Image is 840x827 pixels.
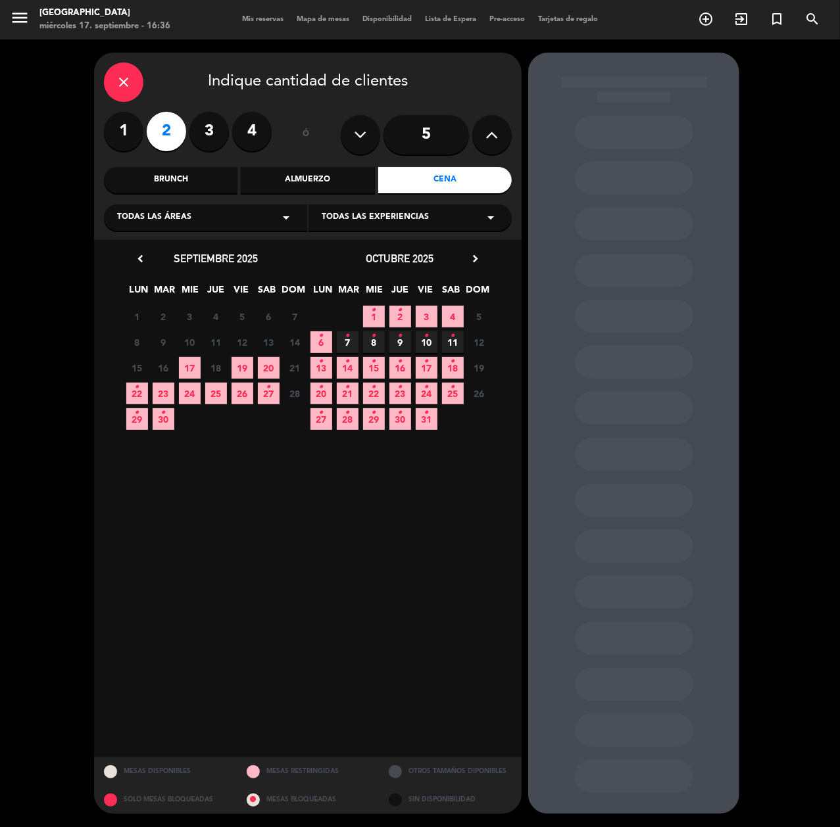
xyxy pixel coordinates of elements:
i: chevron_right [468,252,482,266]
span: 10 [179,331,201,353]
span: DOM [466,282,488,304]
span: 12 [468,331,490,353]
div: Cena [378,167,512,193]
button: menu [10,8,30,32]
span: Disponibilidad [356,16,418,23]
span: 18 [205,357,227,379]
i: turned_in_not [769,11,785,27]
i: exit_to_app [733,11,749,27]
span: MAR [338,282,360,304]
i: • [319,351,324,372]
span: 2 [389,306,411,327]
div: ó [285,112,328,158]
span: SAB [441,282,462,304]
i: • [319,377,324,398]
span: 9 [389,331,411,353]
span: 10 [416,331,437,353]
label: 3 [189,112,229,151]
span: 30 [153,408,174,430]
span: 12 [232,331,253,353]
i: • [319,402,324,423]
label: 4 [232,112,272,151]
i: • [424,325,429,346]
div: MESAS DISPONIBLES [94,757,237,786]
div: MESAS BLOQUEADAS [237,786,380,814]
span: Pre-acceso [483,16,531,23]
span: 23 [389,383,411,404]
span: 29 [363,408,385,430]
span: 13 [310,357,332,379]
span: 28 [337,408,358,430]
span: 5 [232,306,253,327]
span: 7 [284,306,306,327]
i: • [372,325,376,346]
span: LUN [312,282,334,304]
i: chevron_left [134,252,147,266]
span: 16 [153,357,174,379]
span: VIE [231,282,253,304]
span: JUE [205,282,227,304]
span: 6 [310,331,332,353]
span: 17 [179,357,201,379]
span: 25 [205,383,227,404]
label: 2 [147,112,186,151]
div: SIN DISPONIBILIDAD [379,786,522,814]
span: LUN [128,282,150,304]
span: 27 [310,408,332,430]
i: • [451,325,455,346]
span: 16 [389,357,411,379]
i: • [135,402,139,423]
span: 30 [389,408,411,430]
i: • [161,402,166,423]
span: 8 [363,331,385,353]
i: • [372,402,376,423]
i: • [398,325,403,346]
div: MESAS RESTRINGIDAS [237,757,380,786]
span: 7 [337,331,358,353]
span: septiembre 2025 [174,252,258,265]
span: Lista de Espera [418,16,483,23]
i: • [451,351,455,372]
i: • [345,325,350,346]
i: arrow_drop_down [278,210,294,225]
span: DOM [282,282,304,304]
span: 15 [126,357,148,379]
i: • [372,300,376,321]
span: 20 [258,357,280,379]
span: JUE [389,282,411,304]
i: menu [10,8,30,28]
div: miércoles 17. septiembre - 16:36 [39,20,170,33]
span: 9 [153,331,174,353]
span: 22 [363,383,385,404]
div: Almuerzo [241,167,374,193]
span: Todas las experiencias [322,211,429,224]
span: 4 [205,306,227,327]
i: • [345,377,350,398]
i: • [451,377,455,398]
i: • [345,402,350,423]
span: 8 [126,331,148,353]
span: 19 [232,357,253,379]
span: 3 [179,306,201,327]
i: • [424,402,429,423]
i: search [804,11,820,27]
div: Indique cantidad de clientes [104,62,512,102]
span: 1 [363,306,385,327]
i: • [398,377,403,398]
span: 1 [126,306,148,327]
span: 24 [416,383,437,404]
span: Todas las áreas [117,211,191,224]
i: • [424,351,429,372]
span: 25 [442,383,464,404]
i: • [372,351,376,372]
span: VIE [415,282,437,304]
span: 21 [337,383,358,404]
span: MIE [180,282,201,304]
div: OTROS TAMAÑOS DIPONIBLES [379,757,522,786]
span: 5 [468,306,490,327]
span: 6 [258,306,280,327]
span: Tarjetas de regalo [531,16,605,23]
span: 24 [179,383,201,404]
span: 4 [442,306,464,327]
span: Mis reservas [235,16,290,23]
